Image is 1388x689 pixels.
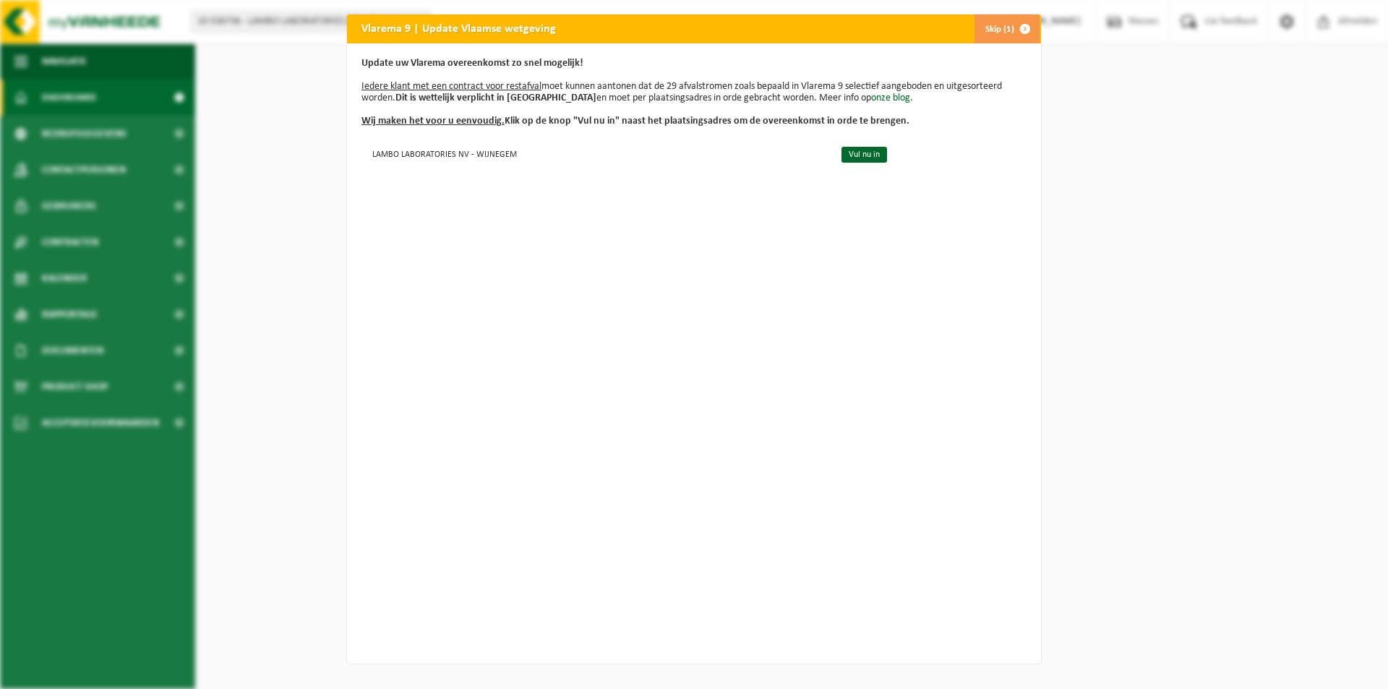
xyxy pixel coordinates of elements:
[347,14,570,42] h2: Vlarema 9 | Update Vlaamse wetgeving
[395,93,596,103] b: Dit is wettelijk verplicht in [GEOGRAPHIC_DATA]
[361,116,505,127] u: Wij maken het voor u eenvoudig.
[361,81,541,92] u: Iedere klant met een contract voor restafval
[361,58,1027,127] p: moet kunnen aantonen dat de 29 afvalstromen zoals bepaald in Vlarema 9 selectief aangeboden en ui...
[974,14,1040,43] button: Skip (1)
[361,58,583,69] b: Update uw Vlarema overeenkomst zo snel mogelijk!
[871,93,913,103] a: onze blog.
[361,142,829,166] td: LAMBO LABORATORIES NV - WIJNEGEM
[361,116,909,127] b: Klik op de knop "Vul nu in" naast het plaatsingsadres om de overeenkomst in orde te brengen.
[841,147,887,163] a: Vul nu in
